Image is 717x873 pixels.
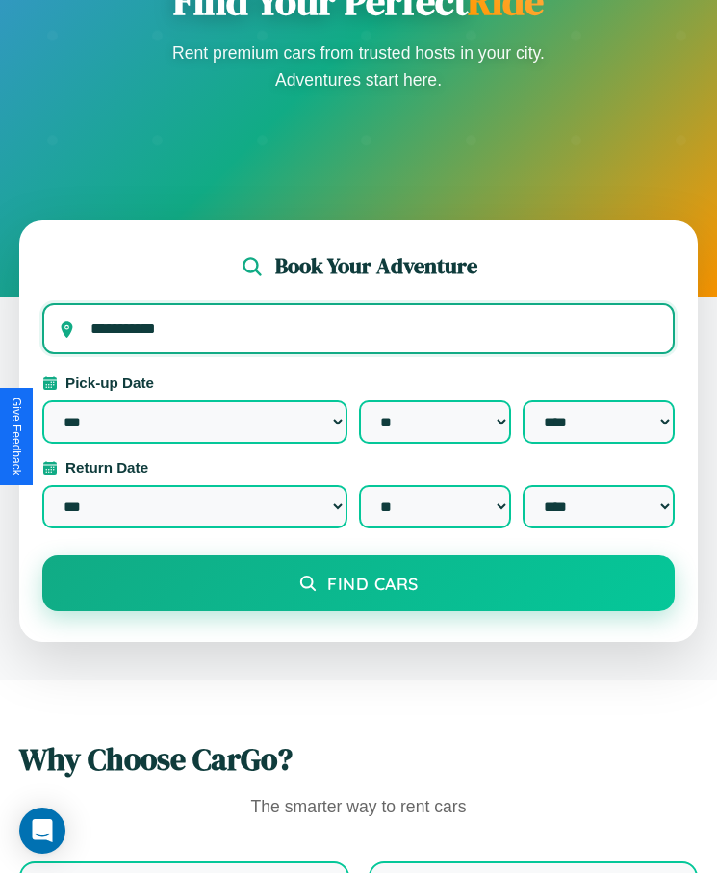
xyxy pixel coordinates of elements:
[19,792,698,823] p: The smarter way to rent cars
[166,39,551,93] p: Rent premium cars from trusted hosts in your city. Adventures start here.
[42,555,675,611] button: Find Cars
[19,738,698,781] h2: Why Choose CarGo?
[42,459,675,475] label: Return Date
[42,374,675,391] label: Pick-up Date
[275,251,477,281] h2: Book Your Adventure
[19,808,65,854] div: Open Intercom Messenger
[10,398,23,475] div: Give Feedback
